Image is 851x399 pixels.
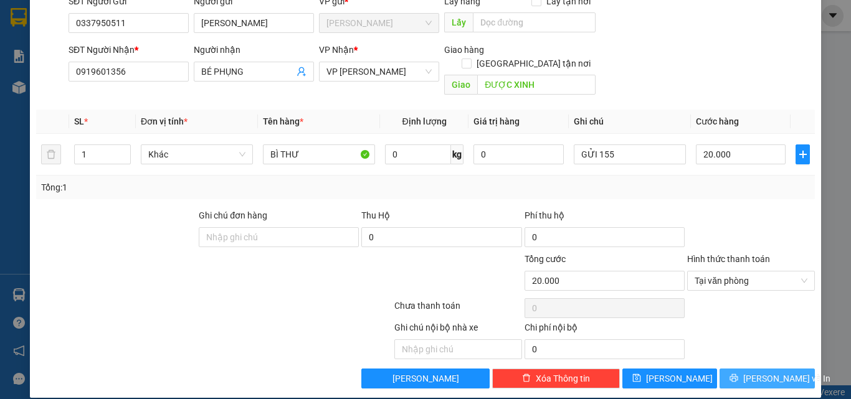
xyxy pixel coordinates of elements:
[730,373,738,383] span: printer
[263,116,303,126] span: Tên hàng
[394,321,522,339] div: Ghi chú nội bộ nhà xe
[796,144,810,164] button: plus
[796,149,809,159] span: plus
[141,116,188,126] span: Đơn vị tính
[569,110,691,134] th: Ghi chú
[696,116,739,126] span: Cước hàng
[263,144,375,164] input: VD: Bàn, Ghế
[477,75,596,95] input: Dọc đường
[326,62,432,81] span: VP Phan Rang
[402,116,446,126] span: Định lượng
[473,12,596,32] input: Dọc đường
[74,116,84,126] span: SL
[492,368,620,388] button: deleteXóa Thông tin
[194,43,314,57] div: Người nhận
[361,210,390,220] span: Thu Hộ
[444,12,473,32] span: Lấy
[574,144,686,164] input: Ghi Chú
[472,57,596,70] span: [GEOGRAPHIC_DATA] tận nơi
[473,116,520,126] span: Giá trị hàng
[444,75,477,95] span: Giao
[444,45,484,55] span: Giao hàng
[622,368,718,388] button: save[PERSON_NAME]
[319,45,354,55] span: VP Nhận
[451,144,464,164] span: kg
[632,373,641,383] span: save
[646,372,713,385] span: [PERSON_NAME]
[297,67,307,77] span: user-add
[148,145,245,164] span: Khác
[394,339,522,359] input: Nhập ghi chú
[522,373,531,383] span: delete
[69,43,189,57] div: SĐT Người Nhận
[743,372,830,385] span: [PERSON_NAME] và In
[199,227,359,247] input: Ghi chú đơn hàng
[720,368,815,388] button: printer[PERSON_NAME] và In
[392,372,459,385] span: [PERSON_NAME]
[41,144,61,164] button: delete
[199,210,267,220] label: Ghi chú đơn hàng
[525,209,685,227] div: Phí thu hộ
[361,368,489,388] button: [PERSON_NAME]
[326,14,432,32] span: Hồ Chí Minh
[393,299,523,321] div: Chưa thanh toán
[525,321,685,339] div: Chi phí nội bộ
[687,254,770,264] label: Hình thức thanh toán
[695,271,807,290] span: Tại văn phòng
[473,144,563,164] input: 0
[525,254,566,264] span: Tổng cước
[41,181,330,194] div: Tổng: 1
[536,372,590,385] span: Xóa Thông tin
